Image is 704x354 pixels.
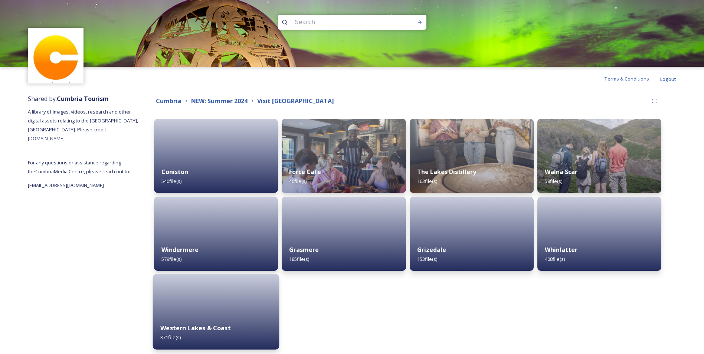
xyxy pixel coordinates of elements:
span: 153 file(s) [417,256,437,262]
img: CUMBRIATOURISM_240715_PaulMitchell_WalnaScar_-51.jpg [537,119,661,193]
a: Terms & Conditions [604,74,660,83]
span: 540 file(s) [161,178,181,184]
span: For any questions or assistance regarding the Cumbria Media Centre, please reach out to: [28,159,130,175]
strong: NEW: Summer 2024 [191,97,248,105]
span: 185 file(s) [289,256,309,262]
span: 371 file(s) [160,334,181,341]
img: CUMBRIATOURISM_240715_PaulMitchell_ForceCafe_-35.jpg [282,119,406,193]
strong: Grizedale [417,246,446,254]
span: A library of images, videos, research and other digital assets relating to the [GEOGRAPHIC_DATA],... [28,108,139,142]
span: 40 file(s) [289,178,307,184]
strong: Whinlatter [545,246,577,254]
span: 163 file(s) [417,178,437,184]
span: Logout [660,76,676,82]
strong: Grasmere [289,246,319,254]
strong: Walna Scar [545,168,577,176]
span: Terms & Conditions [604,75,649,82]
strong: Cumbria [156,97,181,105]
strong: The Lakes Distillery [417,168,476,176]
strong: Visit [GEOGRAPHIC_DATA] [257,97,334,105]
span: Shared by: [28,95,109,103]
img: images.jpg [29,29,83,83]
span: [EMAIL_ADDRESS][DOMAIN_NAME] [28,182,104,189]
strong: Force Cafe [289,168,321,176]
img: CUMBRIATOURISM_240603_PaulMitchell_LakesDistillery_-159.jpg [410,119,534,193]
strong: Western Lakes & Coast [160,324,231,332]
span: 579 file(s) [161,256,181,262]
span: 58 file(s) [545,178,562,184]
strong: Coniston [161,168,188,176]
strong: Windermere [161,246,199,254]
span: 408 file(s) [545,256,565,262]
strong: Cumbria Tourism [57,95,109,103]
input: Search [291,14,393,30]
